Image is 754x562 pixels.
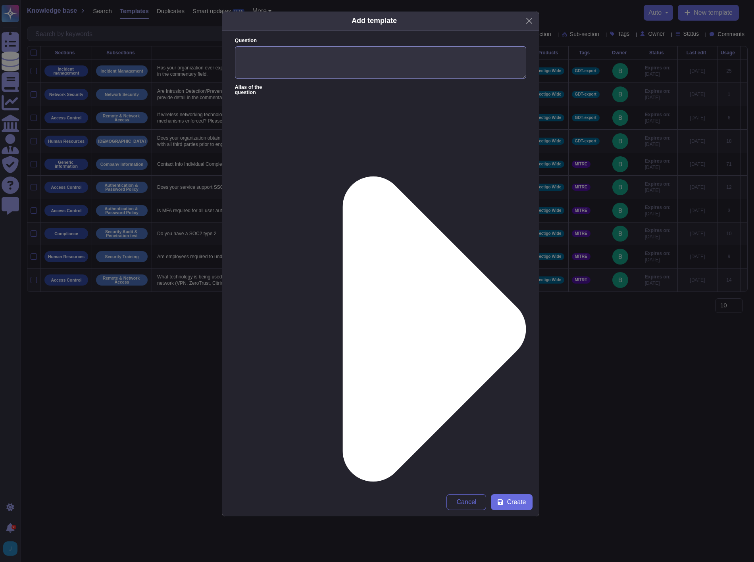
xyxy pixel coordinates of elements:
button: Close [523,15,535,27]
div: Add template [352,15,397,26]
span: Cancel [457,499,477,505]
button: Cancel [446,494,486,510]
button: Create [491,494,532,510]
label: Question [235,38,526,43]
span: Create [507,499,526,505]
